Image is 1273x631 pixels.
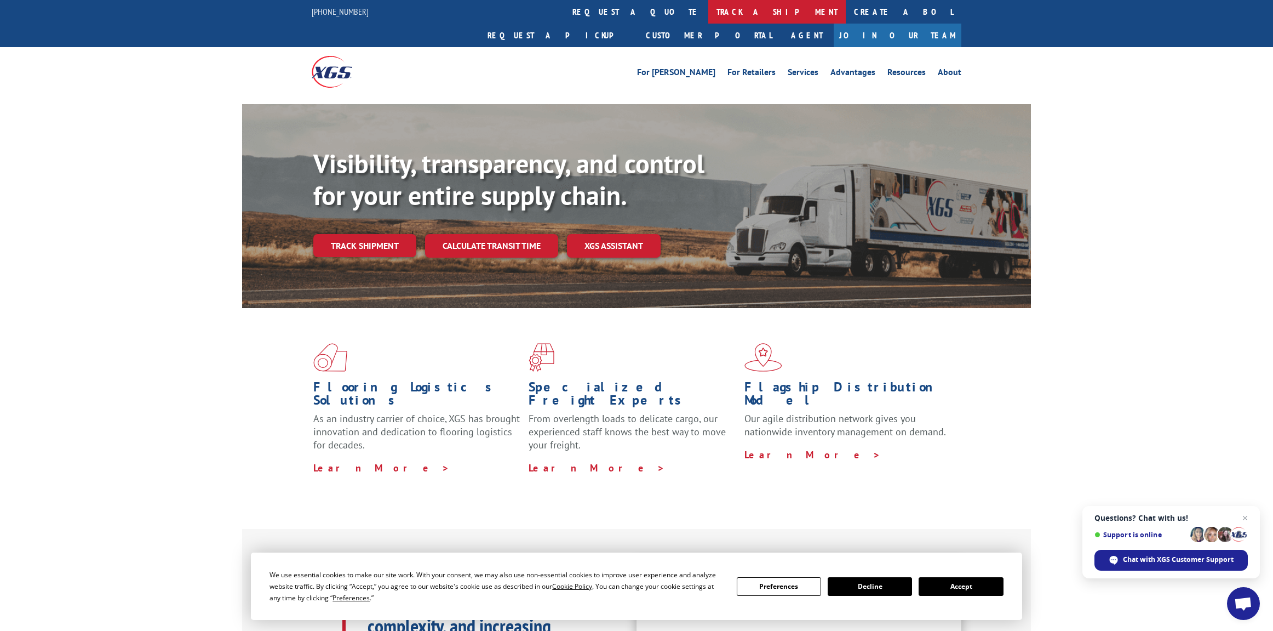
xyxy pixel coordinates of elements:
[479,24,638,47] a: Request a pickup
[744,448,881,461] a: Learn More >
[529,462,665,474] a: Learn More >
[552,582,592,591] span: Cookie Policy
[1094,514,1248,522] span: Questions? Chat with us!
[313,146,704,212] b: Visibility, transparency, and control for your entire supply chain.
[313,412,520,451] span: As an industry carrier of choice, XGS has brought innovation and dedication to flooring logistics...
[638,24,780,47] a: Customer Portal
[269,569,723,604] div: We use essential cookies to make our site work. With your consent, we may also use non-essential ...
[1094,531,1186,539] span: Support is online
[919,577,1003,596] button: Accept
[529,380,736,412] h1: Specialized Freight Experts
[313,462,450,474] a: Learn More >
[567,234,661,258] a: XGS ASSISTANT
[1123,555,1234,565] span: Chat with XGS Customer Support
[830,68,875,80] a: Advantages
[744,412,946,438] span: Our agile distribution network gives you nationwide inventory management on demand.
[1094,550,1248,571] div: Chat with XGS Customer Support
[312,6,369,17] a: [PHONE_NUMBER]
[251,553,1022,620] div: Cookie Consent Prompt
[744,380,951,412] h1: Flagship Distribution Model
[887,68,926,80] a: Resources
[313,343,347,372] img: xgs-icon-total-supply-chain-intelligence-red
[637,68,715,80] a: For [PERSON_NAME]
[780,24,834,47] a: Agent
[744,343,782,372] img: xgs-icon-flagship-distribution-model-red
[313,234,416,257] a: Track shipment
[529,412,736,461] p: From overlength loads to delicate cargo, our experienced staff knows the best way to move your fr...
[1227,587,1260,620] div: Open chat
[332,593,370,602] span: Preferences
[529,343,554,372] img: xgs-icon-focused-on-flooring-red
[425,234,558,258] a: Calculate transit time
[737,577,821,596] button: Preferences
[834,24,961,47] a: Join Our Team
[828,577,912,596] button: Decline
[313,380,520,412] h1: Flooring Logistics Solutions
[788,68,818,80] a: Services
[1238,511,1252,525] span: Close chat
[938,68,961,80] a: About
[727,68,776,80] a: For Retailers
